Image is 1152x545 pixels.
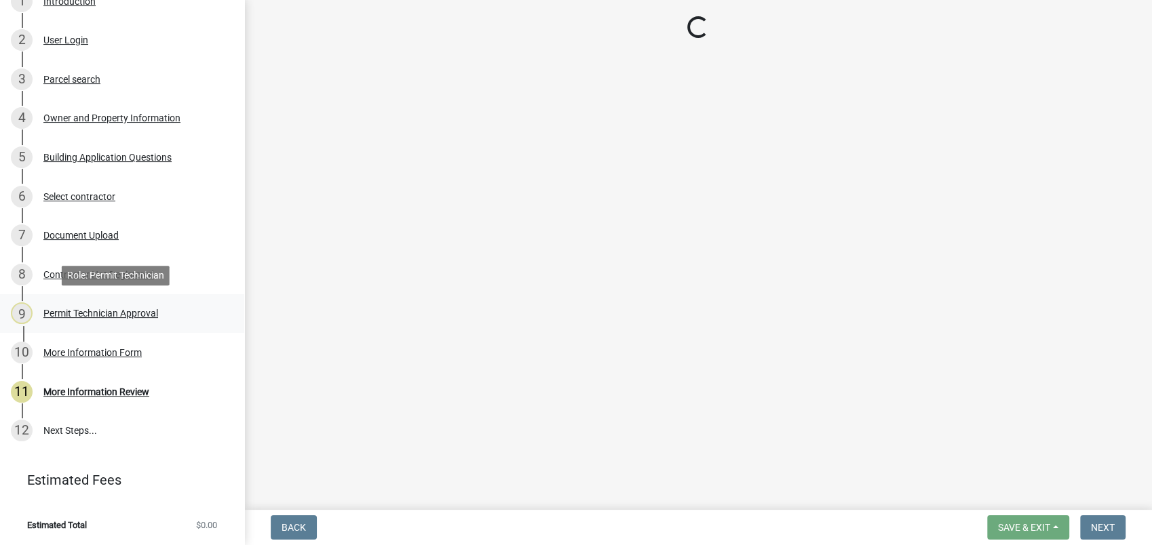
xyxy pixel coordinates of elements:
div: 6 [11,186,33,207]
div: Contractor Not Registered [43,270,154,279]
button: Back [271,515,317,540]
div: User Login [43,35,88,45]
div: More Information Form [43,348,142,357]
div: 4 [11,107,33,129]
span: Estimated Total [27,521,87,529]
button: Save & Exit [987,515,1069,540]
div: Role: Permit Technician [62,266,170,285]
div: Parcel search [43,75,100,84]
div: More Information Review [43,387,149,397]
div: 10 [11,342,33,363]
div: Permit Technician Approval [43,308,158,318]
div: 5 [11,146,33,168]
span: $0.00 [196,521,217,529]
div: 8 [11,264,33,285]
a: Estimated Fees [11,466,223,493]
div: Owner and Property Information [43,113,180,123]
span: Save & Exit [998,522,1050,533]
span: Back [282,522,306,533]
div: 3 [11,68,33,90]
div: Building Application Questions [43,153,172,162]
div: Document Upload [43,230,119,240]
button: Next [1080,515,1126,540]
div: 7 [11,224,33,246]
div: 12 [11,420,33,441]
div: 2 [11,29,33,51]
div: 9 [11,302,33,324]
div: 11 [11,381,33,403]
div: Select contractor [43,192,115,201]
span: Next [1091,522,1115,533]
